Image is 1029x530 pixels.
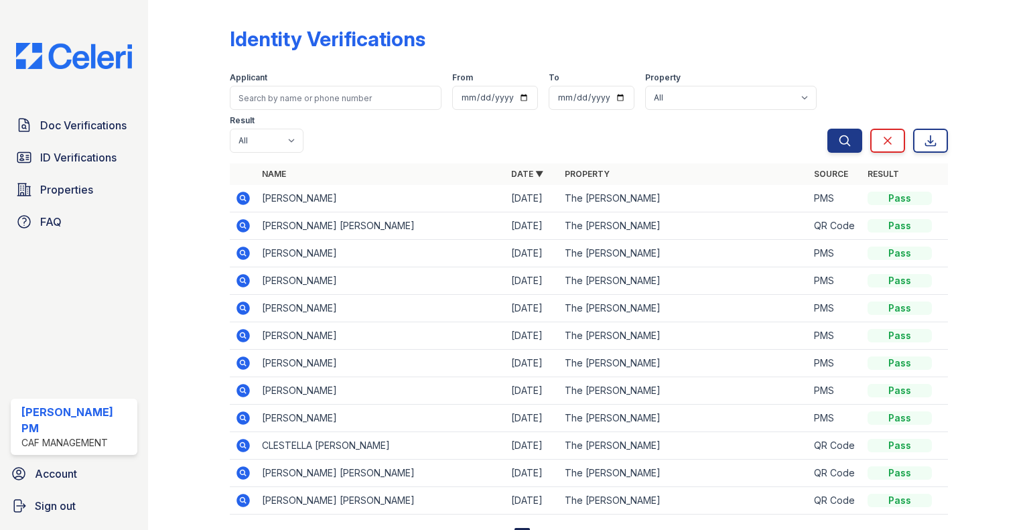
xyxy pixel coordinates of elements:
[257,295,506,322] td: [PERSON_NAME]
[868,169,899,179] a: Result
[559,405,809,432] td: The [PERSON_NAME]
[506,350,559,377] td: [DATE]
[257,322,506,350] td: [PERSON_NAME]
[257,212,506,240] td: [PERSON_NAME] [PERSON_NAME]
[257,405,506,432] td: [PERSON_NAME]
[559,185,809,212] td: The [PERSON_NAME]
[559,377,809,405] td: The [PERSON_NAME]
[11,176,137,203] a: Properties
[257,350,506,377] td: [PERSON_NAME]
[511,169,543,179] a: Date ▼
[230,86,441,110] input: Search by name or phone number
[868,274,932,287] div: Pass
[868,411,932,425] div: Pass
[262,169,286,179] a: Name
[40,214,62,230] span: FAQ
[506,377,559,405] td: [DATE]
[809,350,862,377] td: PMS
[5,492,143,519] a: Sign out
[506,460,559,487] td: [DATE]
[809,295,862,322] td: PMS
[40,117,127,133] span: Doc Verifications
[809,460,862,487] td: QR Code
[559,212,809,240] td: The [PERSON_NAME]
[809,267,862,295] td: PMS
[257,487,506,515] td: [PERSON_NAME] [PERSON_NAME]
[809,212,862,240] td: QR Code
[257,432,506,460] td: CLESTELLA [PERSON_NAME]
[809,405,862,432] td: PMS
[506,487,559,515] td: [DATE]
[257,240,506,267] td: [PERSON_NAME]
[868,329,932,342] div: Pass
[809,322,862,350] td: PMS
[559,432,809,460] td: The [PERSON_NAME]
[809,377,862,405] td: PMS
[559,487,809,515] td: The [PERSON_NAME]
[230,27,425,51] div: Identity Verifications
[565,169,610,179] a: Property
[506,432,559,460] td: [DATE]
[506,267,559,295] td: [DATE]
[230,115,255,126] label: Result
[559,240,809,267] td: The [PERSON_NAME]
[868,247,932,260] div: Pass
[11,208,137,235] a: FAQ
[559,350,809,377] td: The [PERSON_NAME]
[868,302,932,315] div: Pass
[559,295,809,322] td: The [PERSON_NAME]
[549,72,559,83] label: To
[5,43,143,69] img: CE_Logo_Blue-a8612792a0a2168367f1c8372b55b34899dd931a85d93a1a3d3e32e68fde9ad4.png
[40,149,117,165] span: ID Verifications
[452,72,473,83] label: From
[506,405,559,432] td: [DATE]
[257,377,506,405] td: [PERSON_NAME]
[809,487,862,515] td: QR Code
[809,240,862,267] td: PMS
[645,72,681,83] label: Property
[257,185,506,212] td: [PERSON_NAME]
[11,144,137,171] a: ID Verifications
[257,267,506,295] td: [PERSON_NAME]
[40,182,93,198] span: Properties
[868,439,932,452] div: Pass
[21,404,132,436] div: [PERSON_NAME] PM
[814,169,848,179] a: Source
[506,185,559,212] td: [DATE]
[5,460,143,487] a: Account
[868,384,932,397] div: Pass
[21,436,132,450] div: CAF Management
[559,267,809,295] td: The [PERSON_NAME]
[230,72,267,83] label: Applicant
[559,460,809,487] td: The [PERSON_NAME]
[506,212,559,240] td: [DATE]
[506,322,559,350] td: [DATE]
[809,185,862,212] td: PMS
[868,192,932,205] div: Pass
[868,356,932,370] div: Pass
[11,112,137,139] a: Doc Verifications
[868,219,932,233] div: Pass
[506,240,559,267] td: [DATE]
[868,466,932,480] div: Pass
[559,322,809,350] td: The [PERSON_NAME]
[35,498,76,514] span: Sign out
[35,466,77,482] span: Account
[506,295,559,322] td: [DATE]
[868,494,932,507] div: Pass
[257,460,506,487] td: [PERSON_NAME] [PERSON_NAME]
[809,432,862,460] td: QR Code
